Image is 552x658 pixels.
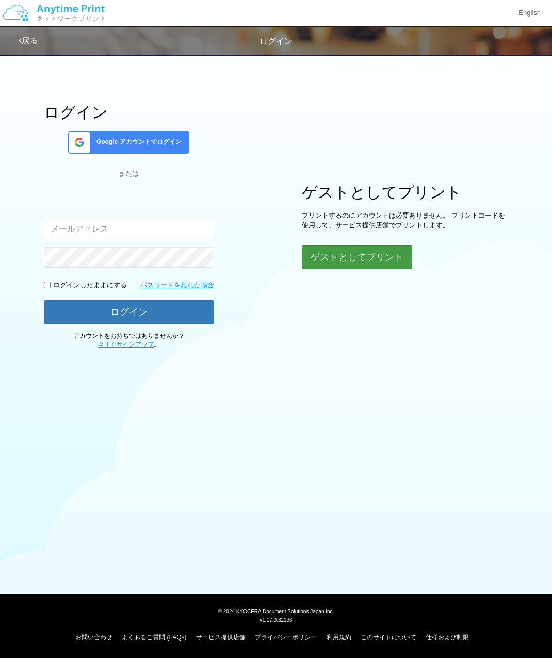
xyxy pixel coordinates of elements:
[140,281,214,290] a: パスワードを忘れた場合
[44,300,214,324] button: ログイン
[259,37,293,45] span: ログイン
[44,332,214,349] p: アカウントをお持ちではありませんか？
[196,634,246,641] a: サービス提供店舗
[302,184,508,201] h1: ゲストとしてプリント
[327,634,351,641] a: 利用規約
[361,634,416,641] a: このサイトについて
[92,138,182,146] span: Google アカウントでログイン
[302,211,508,230] p: プリントするのにアカウントは必要ありません。 プリントコードを使用して、サービス提供店舗でプリントします。
[426,634,469,641] a: 仕様および制限
[44,104,214,121] h1: ログイン
[75,634,112,641] a: お問い合わせ
[302,245,412,269] button: ゲストとしてプリント
[122,634,186,641] a: よくあるご質問 (FAQs)
[218,607,334,614] span: © 2024 KYOCERA Document Solutions Japan Inc.
[98,341,160,348] span: 。
[53,281,127,290] p: ログインしたままにする
[19,36,38,45] a: 戻る
[44,169,214,179] div: または
[44,219,214,239] input: メールアドレス
[98,341,154,348] a: 今すぐサインアップ
[259,617,292,623] span: v1.17.0.32136
[255,634,317,641] a: プライバシーポリシー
